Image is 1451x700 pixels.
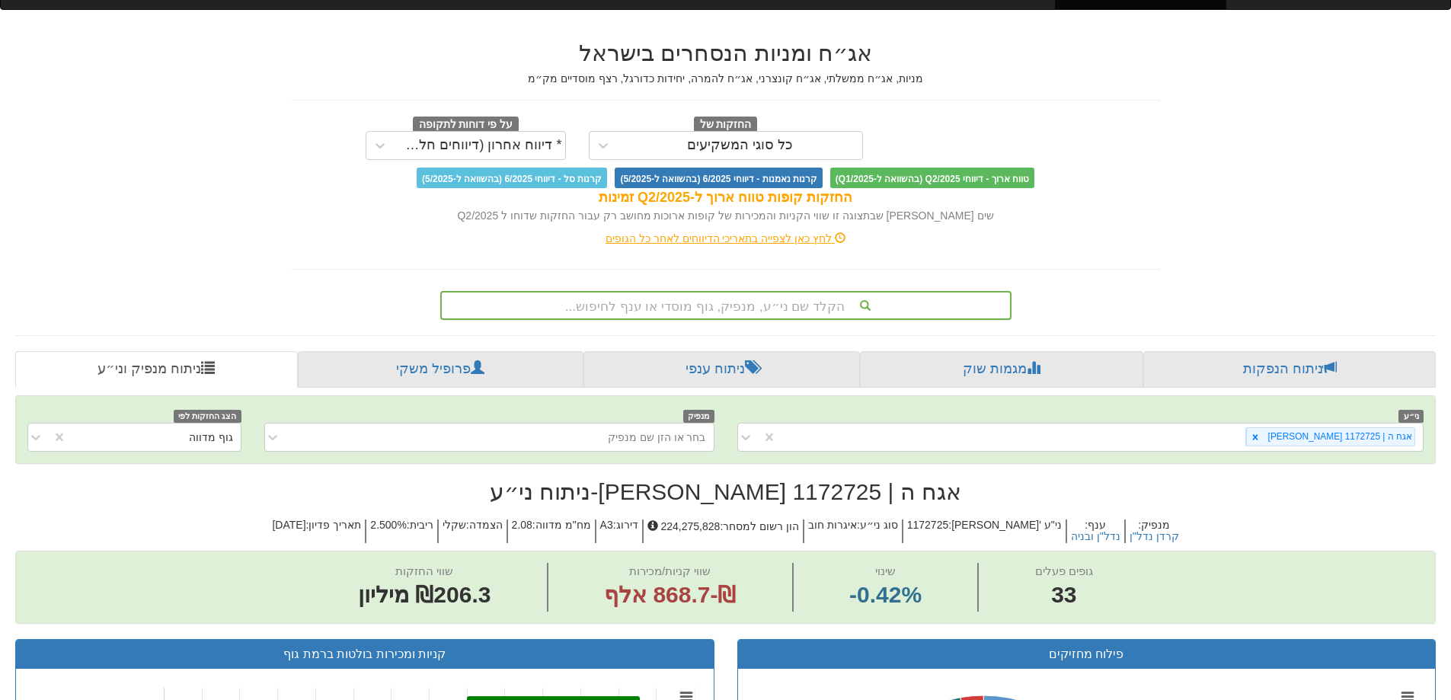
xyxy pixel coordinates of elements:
[600,519,613,531] font: A3
[565,299,845,314] font: הקלד שם ני״ע, מנפיק, גוף מוסדי או ענף לחיפוש...
[490,479,590,504] font: ניתוח ני״ע
[466,519,469,531] font: :
[907,519,949,531] font: 1172725
[590,479,598,504] font: -
[272,519,305,531] font: [DATE]
[661,520,721,532] font: 224,275,828
[687,137,793,152] font: כל סוגי המשקיעים
[849,582,922,607] font: ‎-0.42%
[1143,351,1436,388] a: ניתוח הנפקות
[410,519,433,531] font: ריבית
[583,351,861,388] a: ניתוח ענפי
[178,411,236,420] font: הצג החזקות לפי
[1088,519,1106,531] font: ענף
[860,519,898,531] font: סוג ני״ע
[532,519,535,531] font: :
[857,519,860,531] font: :
[1049,647,1123,660] font: פילוח מחזיקים
[606,232,832,245] font: לחץ כאן לצפייה בתאריכי הדיווחים לאחר כל הגופים
[948,519,951,531] font: :
[616,519,638,531] font: דירוג
[1404,411,1419,420] font: ני״ע
[686,361,745,376] font: ניתוח ענפי
[1035,564,1093,577] font: גופים פעלים
[1071,531,1120,542] button: נדל"ן ובניה
[598,479,961,504] font: [PERSON_NAME] אגח ה | 1172725
[419,118,513,129] font: על פי דוחות לתקופה
[528,72,923,85] font: מניות, אג״ח ממשלתי, אג״ח קונצרני, אג״ח להמרה, יחידות כדורגל, רצף מוסדיים מק״מ
[97,361,201,376] font: ניתוח מנפיק וני״ע
[308,519,361,531] font: תאריך פדיון
[306,519,309,531] font: :
[613,519,616,531] font: :
[358,582,491,607] font: ₪206.3 מיליון
[951,519,1062,531] font: [PERSON_NAME]' ני"ע
[700,118,752,129] font: החזקות של
[443,519,466,531] font: שקלי
[808,519,857,531] font: איגרות חוב
[1071,530,1120,542] font: נדל"ן ובניה
[963,361,1027,376] font: מגמות שוק
[629,564,711,577] font: שווי קניות/מכירות
[283,647,446,660] font: קניות ומכירות בולטות ברמת גוף
[599,190,852,205] font: החזקות קופות טווח ארוך ל-Q2/2025 זמינות
[1138,519,1141,531] font: :
[407,519,410,531] font: :
[189,431,233,443] font: גוף מדווה
[720,520,723,532] font: :
[1085,519,1088,531] font: :
[579,40,872,66] font: אג״ח ומניות הנסחרים בישראל
[836,173,1029,184] font: טווח ארוך - דיווחי Q2/2025 (בהשוואה ל-Q1/2025)
[1051,582,1076,607] font: 33
[370,519,406,531] font: 2.500%
[875,564,896,577] font: שינוי
[469,519,503,531] font: הצמדה
[395,564,453,577] font: שווי החזקות
[535,519,591,531] font: מח"מ מדווה
[512,519,532,531] font: 2.08
[1130,531,1179,542] button: קרדן נדל"ן
[457,209,993,222] font: שים [PERSON_NAME] שבתצוגה זו שווי הקניות והמכירות של קופות ארוכות מחושב רק עבור החזקות שדוחו ל Q2...
[396,361,471,376] font: פרופיל משקי
[608,431,706,443] font: בחר או הזן שם מנפיק
[860,351,1143,388] a: מגמות שוק
[15,351,298,388] a: ניתוח מנפיק וני״ע
[1268,431,1412,442] font: [PERSON_NAME] אגח ה | 1172725
[422,173,602,184] font: קרנות סל - דיווחי 6/2025 (בהשוואה ל-5/2025)
[1130,530,1179,542] font: קרדן נדל"ן
[723,520,799,532] font: הון רשום למסחר
[604,582,736,607] font: ₪-868.7 אלף
[688,411,709,420] font: מנפיק
[298,351,583,388] a: פרופיל משקי
[390,137,562,152] font: * דיווח אחרון (דיווחים חלקיים)
[620,173,817,184] font: קרנות נאמנות - דיווחי 6/2025 (בהשוואה ל-5/2025)
[1141,519,1170,531] font: מנפיק
[1243,361,1323,376] font: ניתוח הנפקות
